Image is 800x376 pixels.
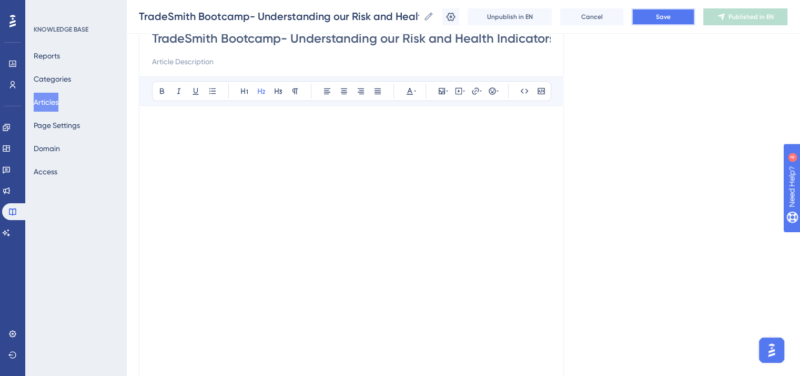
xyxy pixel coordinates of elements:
[728,13,774,21] span: Published in EN
[34,70,71,88] button: Categories
[560,8,623,25] button: Cancel
[34,25,88,34] div: KNOWLEDGE BASE
[34,116,80,135] button: Page Settings
[34,46,60,65] button: Reports
[152,30,551,47] input: Article Title
[703,8,787,25] button: Published in EN
[34,139,60,158] button: Domain
[25,3,66,15] span: Need Help?
[632,8,695,25] button: Save
[139,9,419,24] input: Article Name
[34,162,57,181] button: Access
[756,334,787,366] iframe: UserGuiding AI Assistant Launcher
[581,13,603,21] span: Cancel
[468,8,552,25] button: Unpublish in EN
[152,55,551,68] input: Article Description
[73,5,76,14] div: 4
[34,93,58,112] button: Articles
[487,13,533,21] span: Unpublish in EN
[656,13,671,21] span: Save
